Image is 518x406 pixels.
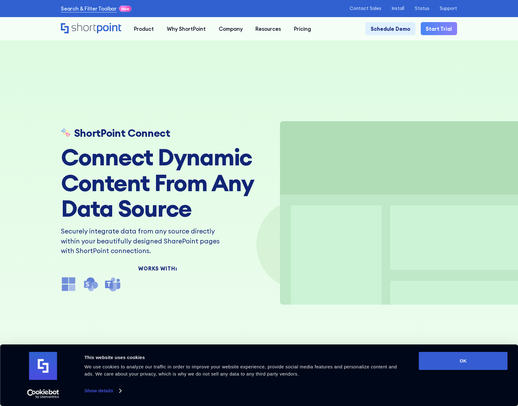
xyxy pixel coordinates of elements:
img: logo [29,352,57,380]
div: Resources [255,25,281,33]
a: Resources [249,22,287,35]
a: Start Trial [421,22,457,35]
div: Company [219,25,243,33]
a: Why ShortPoint [160,22,212,35]
h1: ShortPoint Connect [74,127,170,139]
div: Pricing [294,25,311,33]
button: OK [419,352,508,370]
a: Show details [85,386,121,395]
a: Search & Filter Toolbar [61,5,117,12]
a: Product [127,22,160,35]
img: microsoft teams icon [105,276,121,292]
img: microsoft office icon [61,276,76,292]
div: Product [134,25,154,33]
a: Contact Sales [350,6,381,11]
a: Support [440,6,457,11]
div: This website uses cookies [85,354,405,361]
a: Usercentrics Cookiebot - opens in a new window [16,389,70,399]
a: Home [61,23,121,34]
a: Pricing [287,22,318,35]
a: Install [392,6,404,11]
h2: Connect Dynamic Content From Any Data Source [61,144,255,221]
a: Company [212,22,249,35]
div: Works With: [61,266,255,271]
img: SharePoint icon [83,276,99,292]
span: We use cookies to analyze our traffic in order to improve your website experience, provide social... [85,364,397,376]
p: Securely integrate data from any source directly within your beautifully designed SharePoint page... [61,226,222,256]
a: Schedule Demo [365,22,415,35]
a: Status [415,6,429,11]
div: Why ShortPoint [167,25,206,33]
